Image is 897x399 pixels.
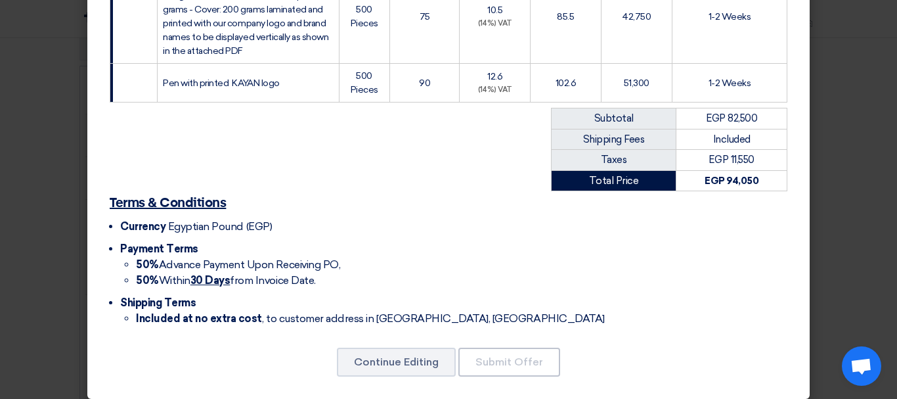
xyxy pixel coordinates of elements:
span: 42,750 [622,11,651,22]
span: Payment Terms [120,243,198,255]
u: 30 Days [190,274,230,287]
div: (14%) VAT [465,18,525,30]
button: Continue Editing [337,348,456,377]
span: 85.5 [557,11,574,22]
span: 12.6 [487,71,502,82]
span: 500 Pieces [351,4,378,29]
td: EGP 82,500 [676,108,787,129]
li: , to customer address in [GEOGRAPHIC_DATA], [GEOGRAPHIC_DATA] [136,311,787,327]
button: Submit Offer [458,348,560,377]
span: 51,300 [624,78,649,89]
td: Total Price [552,170,676,191]
span: Shipping Terms [120,296,196,309]
strong: 50% [136,274,159,287]
span: Currency [120,220,165,233]
span: EGP 11,550 [709,154,754,166]
span: 10.5 [487,5,502,16]
span: Included [713,133,751,145]
strong: EGP 94,050 [705,175,758,187]
u: Terms & Conditions [110,197,226,210]
strong: Included at no extra cost [136,312,262,325]
span: 102.6 [556,78,577,89]
span: 75 [420,11,430,22]
span: 500 Pieces [351,70,378,95]
td: Taxes [552,150,676,171]
td: Shipping Fees [552,129,676,150]
strong: 50% [136,258,159,271]
span: Advance Payment Upon Receiving PO, [136,258,340,271]
span: Egyptian Pound (EGP) [168,220,272,233]
span: 1-2 Weeks [709,11,751,22]
span: Within from Invoice Date. [136,274,316,287]
div: Open chat [842,346,881,386]
span: 90 [419,78,430,89]
span: 1-2 Weeks [709,78,751,89]
div: (14%) VAT [465,85,525,96]
span: Pen with printed KAYAN logo [163,78,280,89]
td: Subtotal [552,108,676,129]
